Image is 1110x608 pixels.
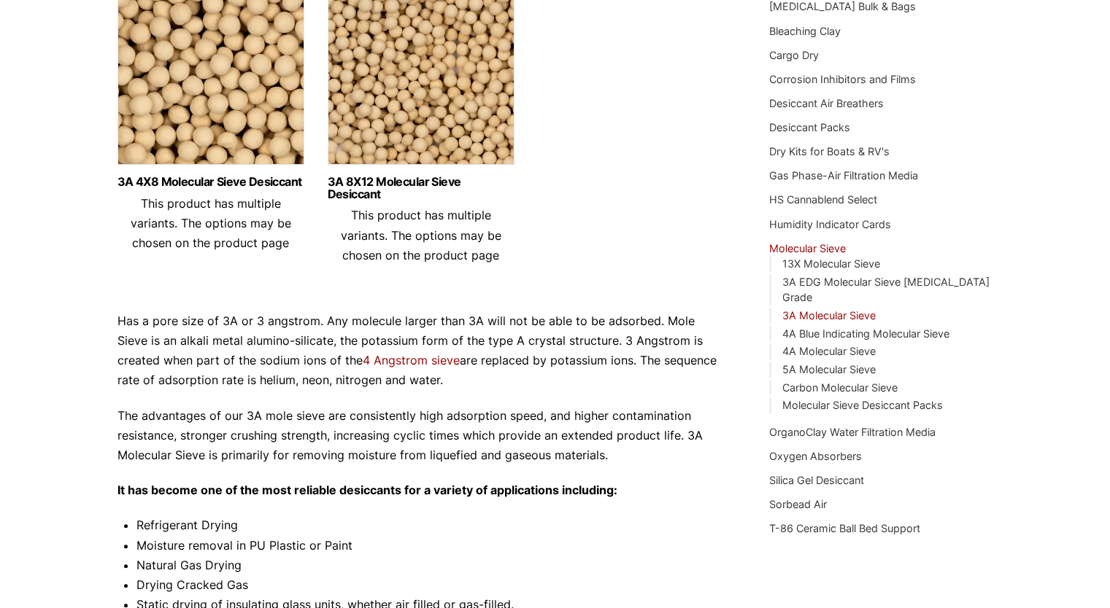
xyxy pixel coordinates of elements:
[117,406,726,466] p: The advantages of our 3A mole sieve are consistently high adsorption speed, and higher contaminat...
[136,536,726,556] li: Moisture removal in PU Plastic or Paint
[769,25,841,37] a: Bleaching Clay
[769,121,850,133] a: Desiccant Packs
[769,73,916,85] a: Corrosion Inhibitors and Films
[782,257,879,270] a: 13X Molecular Sieve
[782,399,942,411] a: Molecular Sieve Desiccant Packs
[769,169,918,182] a: Gas Phase-Air Filtration Media
[769,450,862,462] a: Oxygen Absorbers
[769,193,877,206] a: HS Cannablend Select
[782,276,989,304] a: 3A EDG Molecular Sieve [MEDICAL_DATA] Grade
[769,498,827,510] a: Sorbead Air
[117,176,304,188] a: 3A 4X8 Molecular Sieve Desiccant
[769,474,864,486] a: Silica Gel Desiccant
[769,145,890,157] a: Dry Kits for Boats & RV's
[117,483,617,497] strong: It has become one of the most reliable desiccants for a variety of applications including:
[131,196,291,250] span: This product has multiple variants. The options may be chosen on the product page
[769,218,891,230] a: Humidity Indicator Cards
[782,363,875,375] a: 5A Molecular Sieve
[769,97,884,109] a: Desiccant Air Breathers
[782,327,949,340] a: 4A Blue Indicating Molecular Sieve
[136,575,726,595] li: Drying Cracked Gas
[769,242,846,254] a: Molecular Sieve
[136,556,726,575] li: Natural Gas Drying
[769,426,936,438] a: OrganoClay Water Filtration Media
[782,345,875,357] a: 4A Molecular Sieve
[341,208,501,262] span: This product has multiple variants. The options may be chosen on the product page
[782,309,875,321] a: 3A Molecular Sieve
[769,49,819,61] a: Cargo Dry
[782,381,897,394] a: Carbon Molecular Sieve
[136,515,726,535] li: Refrigerant Drying
[363,353,460,367] a: 4 Angstrom sieve
[769,522,920,534] a: T-86 Ceramic Ball Bed Support
[117,311,726,391] p: Has a pore size of 3A or 3 angstrom. Any molecule larger than 3A will not be able to be adsorbed....
[328,176,514,200] a: 3A 8X12 Molecular Sieve Desiccant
